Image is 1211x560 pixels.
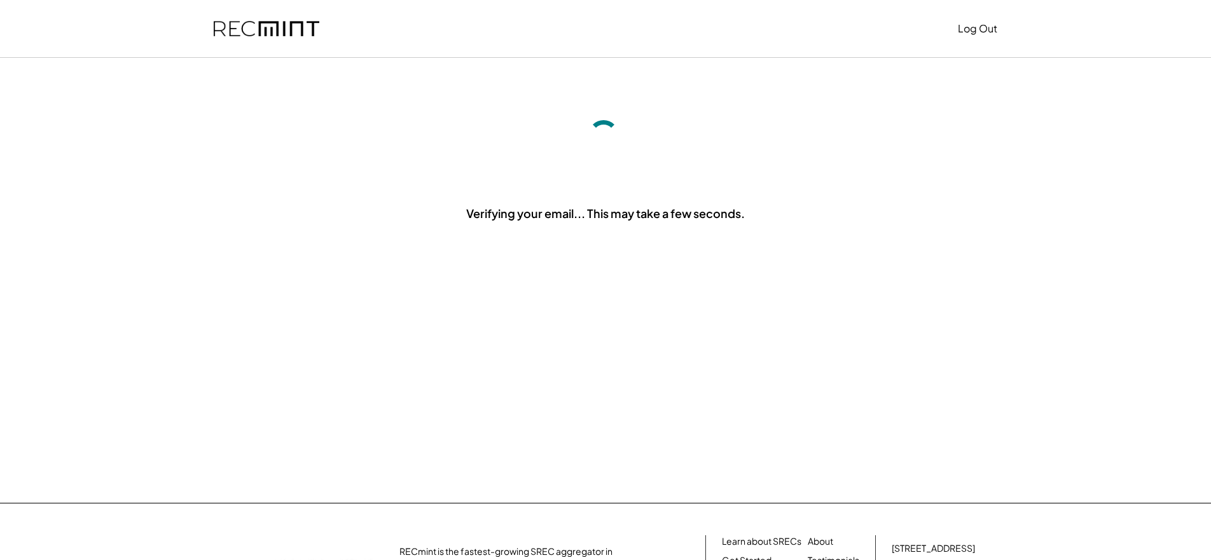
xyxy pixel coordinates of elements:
[958,16,997,41] button: Log Out
[892,542,975,555] div: [STREET_ADDRESS]
[722,535,801,548] a: Learn about SRECs
[214,21,319,37] img: recmint-logotype%403x.png
[808,535,833,548] a: About
[466,205,745,221] div: Verifying your email... This may take a few seconds.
